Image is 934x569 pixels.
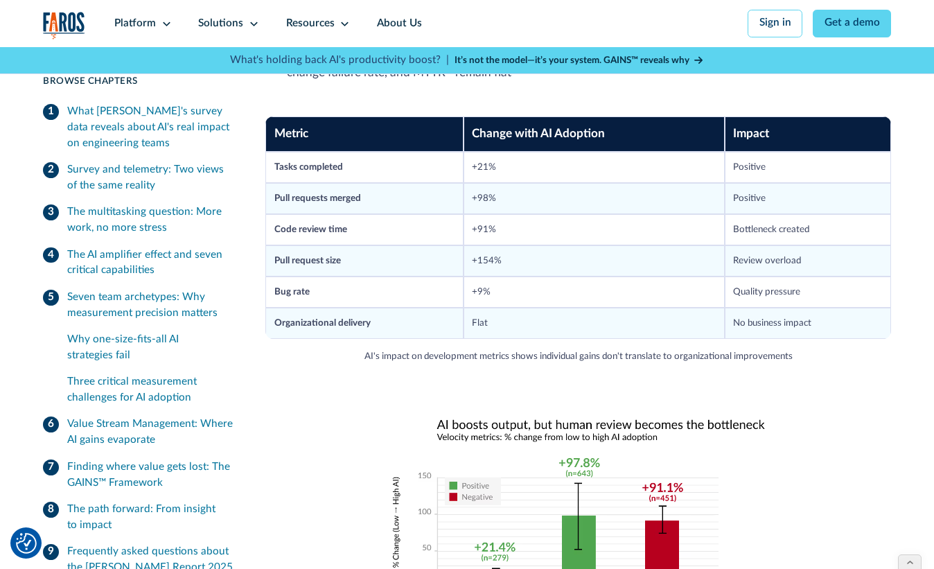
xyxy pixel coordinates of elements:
[230,53,449,69] p: What's holding back AI's productivity boost? |
[464,183,725,214] td: +98%
[43,157,235,199] a: Survey and telemetry: Two views of the same reality
[265,245,463,277] td: Pull request size
[43,12,85,40] a: home
[67,326,236,369] a: Why one-size-fits-all AI strategies fail
[43,412,235,454] a: Value Stream Management: Where AI gains evaporate
[364,349,793,363] figcaption: AI's impact on development metrics shows individual gains don't translate to organizational impro...
[43,496,235,539] a: The path forward: From insight to impact
[43,98,235,157] a: What [PERSON_NAME]'s survey data reveals about AI's real impact on engineering teams
[286,16,335,32] div: Resources
[67,502,236,534] div: The path forward: From insight to impact
[67,162,236,194] div: Survey and telemetry: Two views of the same reality
[67,374,236,406] div: Three critical measurement challenges for AI adoption
[265,183,463,214] td: Pull requests merged
[464,277,725,308] td: +9%
[16,533,37,554] button: Cookie Settings
[67,247,236,279] div: The AI amplifier effect and seven critical capabilities
[748,10,802,37] a: Sign in
[67,204,236,236] div: The multitasking question: More work, no more stress
[725,308,891,339] td: No business impact
[67,369,236,412] a: Three critical measurement challenges for AI adoption
[725,277,891,308] td: Quality pressure
[114,16,156,32] div: Platform
[43,200,235,242] a: The multitasking question: More work, no more stress
[464,116,725,152] th: Change with AI Adoption
[464,214,725,245] td: +91%
[265,214,463,245] td: Code review time
[67,417,236,448] div: Value Stream Management: Where AI gains evaporate
[67,290,236,322] div: Seven team archetypes: Why measurement precision matters
[725,183,891,214] td: Positive
[265,152,463,183] td: Tasks completed
[464,245,725,277] td: +154%
[725,214,891,245] td: Bottleneck created
[67,104,236,152] div: What [PERSON_NAME]'s survey data reveals about AI's real impact on engineering teams
[67,459,236,491] div: Finding where value gets lost: The GAINS™ Framework
[725,245,891,277] td: Review overload
[265,277,463,308] td: Bug rate
[67,332,236,364] div: Why one-size-fits-all AI strategies fail
[43,284,235,326] a: Seven team archetypes: Why measurement precision matters
[813,10,891,37] a: Get a demo
[265,308,463,339] td: Organizational delivery
[725,116,891,152] th: Impact
[725,152,891,183] td: Positive
[265,116,463,152] th: Metric
[455,55,689,65] strong: It’s not the model—it’s your system. GAINS™ reveals why
[16,533,37,554] img: Revisit consent button
[43,242,235,284] a: The AI amplifier effect and seven critical capabilities
[455,53,704,67] a: It’s not the model—it’s your system. GAINS™ reveals why
[43,74,233,88] div: Browse Chapters
[464,152,725,183] td: +21%
[43,12,85,40] img: Logo of the analytics and reporting company Faros.
[198,16,243,32] div: Solutions
[43,454,235,496] a: Finding where value gets lost: The GAINS™ Framework
[464,308,725,339] td: Flat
